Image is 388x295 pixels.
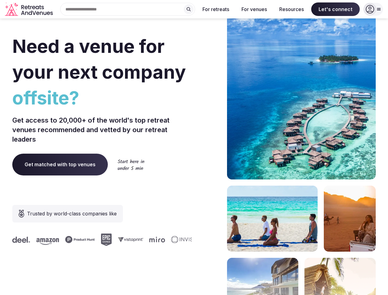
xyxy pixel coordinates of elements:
a: Get matched with top venues [12,154,108,175]
button: For retreats [198,2,234,16]
span: Trusted by world-class companies like [27,210,117,217]
svg: Miro company logo [145,237,161,242]
span: Let's connect [311,2,360,16]
img: Start here in under 5 min [118,159,144,170]
button: Resources [274,2,309,16]
svg: Invisible company logo [167,236,201,243]
svg: Deel company logo [8,237,26,243]
span: offsite? [12,85,192,111]
svg: Retreats and Venues company logo [5,2,54,16]
span: Need a venue for your next company [12,35,186,83]
p: Get access to 20,000+ of the world's top retreat venues recommended and vetted by our retreat lea... [12,116,192,144]
svg: Vistaprint company logo [114,237,139,242]
img: woman sitting in back of truck with camels [324,186,376,252]
button: For venues [237,2,272,16]
img: yoga on tropical beach [227,186,318,252]
svg: Epic Games company logo [96,234,108,246]
a: Visit the homepage [5,2,54,16]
